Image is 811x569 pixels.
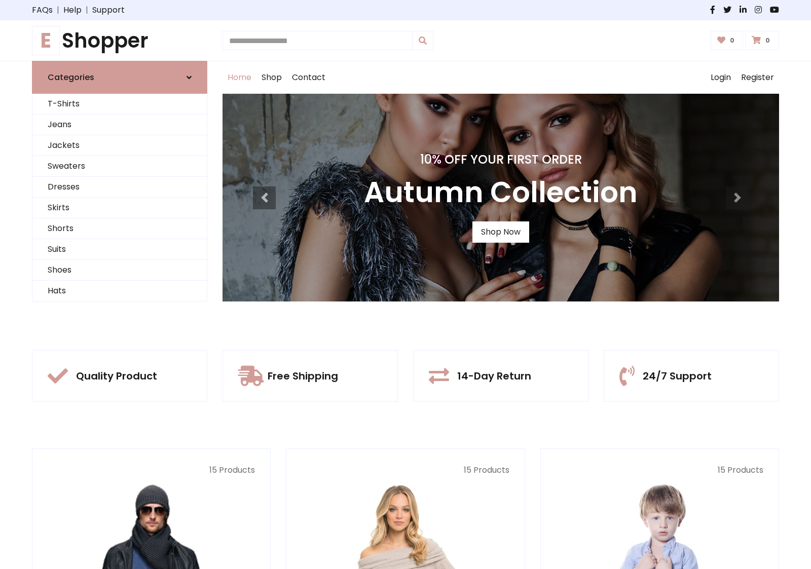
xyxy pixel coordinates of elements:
a: Shorts [32,218,207,239]
a: Suits [32,239,207,260]
a: Contact [287,61,330,94]
h3: Autumn Collection [364,175,638,209]
a: EShopper [32,28,207,53]
h5: 24/7 Support [643,370,712,382]
a: Sweaters [32,156,207,177]
a: Login [706,61,736,94]
a: FAQs [32,4,53,16]
h4: 10% Off Your First Order [364,153,638,167]
h6: Categories [48,72,94,82]
a: Categories [32,61,207,94]
a: Shoes [32,260,207,281]
a: Skirts [32,198,207,218]
span: E [32,26,60,55]
span: 0 [727,36,737,45]
span: 0 [763,36,772,45]
p: 15 Products [302,464,509,476]
a: Shop Now [472,221,529,243]
a: Hats [32,281,207,301]
h5: Free Shipping [268,370,338,382]
a: 0 [745,31,779,50]
span: | [53,4,63,16]
span: | [82,4,92,16]
a: Jackets [32,135,207,156]
h1: Shopper [32,28,207,53]
p: 15 Products [48,464,255,476]
p: 15 Products [556,464,763,476]
h5: 14-Day Return [457,370,531,382]
a: Jeans [32,115,207,135]
a: Support [92,4,125,16]
a: 0 [711,31,744,50]
a: Help [63,4,82,16]
a: Register [736,61,779,94]
a: Shop [256,61,287,94]
a: Home [223,61,256,94]
a: T-Shirts [32,94,207,115]
a: Dresses [32,177,207,198]
h5: Quality Product [76,370,157,382]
